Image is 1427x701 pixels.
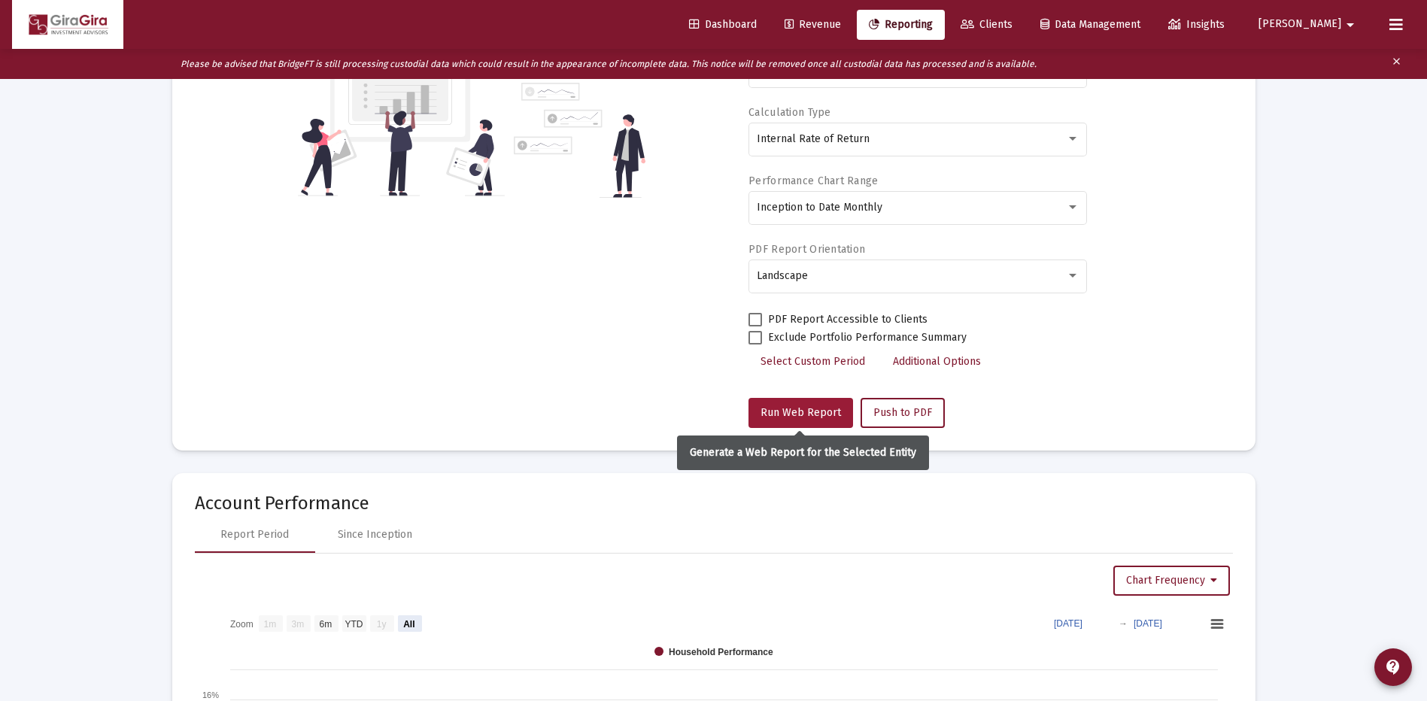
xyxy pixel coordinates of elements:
[857,10,945,40] a: Reporting
[220,527,289,542] div: Report Period
[23,10,112,40] img: Dashboard
[773,10,853,40] a: Revenue
[514,83,645,198] img: reporting-alt
[1119,618,1128,629] text: →
[298,49,505,198] img: reporting
[748,398,853,428] button: Run Web Report
[319,618,332,629] text: 6m
[1134,618,1162,629] text: [DATE]
[677,10,769,40] a: Dashboard
[230,618,254,629] text: Zoom
[761,355,865,368] span: Select Custom Period
[181,59,1037,69] i: Please be advised that BridgeFT is still processing custodial data which could result in the appe...
[768,311,928,329] span: PDF Report Accessible to Clients
[195,496,1233,511] mat-card-title: Account Performance
[1341,10,1359,40] mat-icon: arrow_drop_down
[376,618,386,629] text: 1y
[403,618,414,629] text: All
[757,269,808,282] span: Landscape
[1240,9,1377,39] button: [PERSON_NAME]
[345,618,363,629] text: YTD
[1040,18,1140,31] span: Data Management
[757,132,870,145] span: Internal Rate of Return
[263,618,276,629] text: 1m
[1028,10,1152,40] a: Data Management
[689,18,757,31] span: Dashboard
[1384,658,1402,676] mat-icon: contact_support
[291,618,304,629] text: 3m
[1168,18,1225,31] span: Insights
[669,647,773,657] text: Household Performance
[1054,618,1082,629] text: [DATE]
[785,18,841,31] span: Revenue
[757,201,882,214] span: Inception to Date Monthly
[1258,18,1341,31] span: [PERSON_NAME]
[869,18,933,31] span: Reporting
[761,406,841,419] span: Run Web Report
[202,690,218,699] text: 16%
[1391,53,1402,75] mat-icon: clear
[748,174,878,187] label: Performance Chart Range
[1113,566,1230,596] button: Chart Frequency
[961,18,1013,31] span: Clients
[861,398,945,428] button: Push to PDF
[338,527,412,542] div: Since Inception
[1156,10,1237,40] a: Insights
[949,10,1025,40] a: Clients
[893,355,981,368] span: Additional Options
[768,329,967,347] span: Exclude Portfolio Performance Summary
[873,406,932,419] span: Push to PDF
[1126,574,1217,587] span: Chart Frequency
[748,243,865,256] label: PDF Report Orientation
[748,106,830,119] label: Calculation Type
